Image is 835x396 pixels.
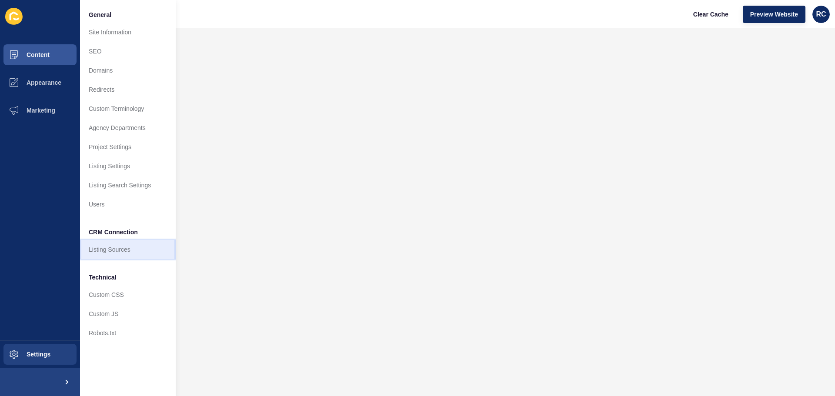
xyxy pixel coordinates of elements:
a: Custom Terminology [80,99,176,118]
a: Listing Settings [80,156,176,176]
button: Preview Website [743,6,805,23]
a: Domains [80,61,176,80]
a: Custom CSS [80,285,176,304]
a: Listing Search Settings [80,176,176,195]
a: Project Settings [80,137,176,156]
a: Users [80,195,176,214]
span: RC [816,10,826,19]
span: CRM Connection [89,228,138,236]
a: Site Information [80,23,176,42]
a: Redirects [80,80,176,99]
span: Clear Cache [693,10,728,19]
a: Agency Departments [80,118,176,137]
a: Listing Sources [80,240,176,259]
a: Custom JS [80,304,176,323]
button: Clear Cache [686,6,736,23]
span: Technical [89,273,117,282]
a: SEO [80,42,176,61]
a: Robots.txt [80,323,176,343]
span: Preview Website [750,10,798,19]
span: General [89,10,111,19]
